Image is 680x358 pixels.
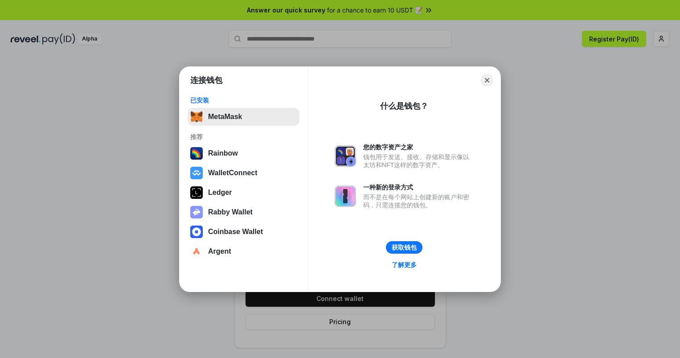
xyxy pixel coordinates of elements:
div: 您的数字资产之家 [363,143,474,151]
img: svg+xml,%3Csvg%20xmlns%3D%22http%3A%2F%2Fwww.w3.org%2F2000%2Fsvg%22%20fill%3D%22none%22%20viewBox... [335,185,356,207]
div: WalletConnect [208,169,258,177]
img: svg+xml,%3Csvg%20fill%3D%22none%22%20height%3D%2233%22%20viewBox%3D%220%200%2035%2033%22%20width%... [190,111,203,123]
div: 了解更多 [392,261,417,269]
button: WalletConnect [188,164,299,182]
h1: 连接钱包 [190,75,222,86]
button: Close [481,74,493,86]
div: 已安装 [190,96,297,104]
div: Argent [208,247,231,255]
img: svg+xml,%3Csvg%20width%3D%2228%22%20height%3D%2228%22%20viewBox%3D%220%200%2028%2028%22%20fill%3D... [190,245,203,258]
img: svg+xml,%3Csvg%20xmlns%3D%22http%3A%2F%2Fwww.w3.org%2F2000%2Fsvg%22%20width%3D%2228%22%20height%3... [190,186,203,199]
div: 一种新的登录方式 [363,183,474,191]
button: Argent [188,243,299,260]
img: svg+xml,%3Csvg%20width%3D%2228%22%20height%3D%2228%22%20viewBox%3D%220%200%2028%2028%22%20fill%3D... [190,167,203,179]
div: Rabby Wallet [208,208,253,216]
div: MetaMask [208,113,242,121]
div: 获取钱包 [392,243,417,251]
img: svg+xml,%3Csvg%20width%3D%22120%22%20height%3D%22120%22%20viewBox%3D%220%200%20120%20120%22%20fil... [190,147,203,160]
button: MetaMask [188,108,299,126]
div: Rainbow [208,149,238,157]
div: Ledger [208,189,232,197]
button: Coinbase Wallet [188,223,299,241]
div: 而不是在每个网站上创建新的账户和密码，只需连接您的钱包。 [363,193,474,209]
img: svg+xml,%3Csvg%20xmlns%3D%22http%3A%2F%2Fwww.w3.org%2F2000%2Fsvg%22%20fill%3D%22none%22%20viewBox... [190,206,203,218]
button: Rabby Wallet [188,203,299,221]
button: Ledger [188,184,299,202]
div: 推荐 [190,133,297,141]
div: 钱包用于发送、接收、存储和显示像以太坊和NFT这样的数字资产。 [363,153,474,169]
button: Rainbow [188,144,299,162]
button: 获取钱包 [386,241,422,254]
a: 了解更多 [386,259,422,271]
div: 什么是钱包？ [380,101,428,111]
img: svg+xml,%3Csvg%20xmlns%3D%22http%3A%2F%2Fwww.w3.org%2F2000%2Fsvg%22%20fill%3D%22none%22%20viewBox... [335,145,356,167]
img: svg+xml,%3Csvg%20width%3D%2228%22%20height%3D%2228%22%20viewBox%3D%220%200%2028%2028%22%20fill%3D... [190,226,203,238]
div: Coinbase Wallet [208,228,263,236]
